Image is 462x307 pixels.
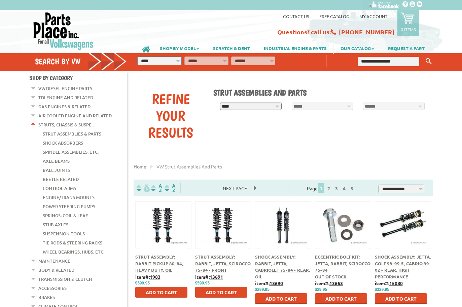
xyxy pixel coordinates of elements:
[43,211,88,220] a: Springs, Coil & Leaf
[43,184,76,193] a: Control Arms
[150,184,163,192] img: Sort by Headline
[289,183,373,193] div: Page
[333,185,340,191] a: 3
[29,74,127,81] h4: Shop By Category
[43,166,70,175] a: Ball Joints
[375,293,427,304] button: Add to Cart
[389,280,403,286] u: 15080
[135,287,187,298] button: Add to Cart
[315,287,327,292] span: $29.95
[43,139,83,147] a: Shock Absorbers
[401,27,416,32] p: 0 items
[195,274,223,280] b: item#:
[150,274,161,280] u: 1983
[255,287,270,292] span: $299.95
[43,247,104,256] a: Wheel Bearings, Hubs, Etc.
[349,185,355,191] a: 5
[146,289,177,295] span: Add to Cart
[315,293,367,304] button: Add to Cart
[38,257,70,265] a: Maintenance
[135,254,183,273] a: Strut Assembly: Rabbit Pickup 80-84, Heavy Duty, Oil
[153,42,206,54] a: SHOP BY MODEL
[397,10,419,36] a: 0 items
[38,293,55,302] a: Brakes
[257,42,333,54] a: INDUSTRIAL ENGINE & PARTS
[315,274,347,279] span: Out of stock
[325,296,357,302] span: Add to Cart
[424,56,434,67] button: Keyword Search
[43,175,79,184] a: Beetle Related
[318,183,324,193] span: 1
[43,202,95,211] a: Power Steering Pumps
[375,287,389,292] span: $329.95
[195,281,210,285] span: $599.95
[255,254,310,279] a: Shock Assembly: Rabbit, Jetta, Cabriolet 75-84 - Rear, Oil
[270,280,283,286] u: 13690
[315,280,343,286] b: item#:
[135,281,150,285] span: $599.95
[38,93,93,102] a: TDI Engine and Related
[216,183,254,193] span: Next Page
[43,229,85,238] a: Suspension Tools
[156,163,222,169] span: VW strut assemblies and parts
[43,193,95,202] a: Engine/Trans Mounts
[38,111,112,120] a: Air Cooled Engine and Related
[206,42,257,54] a: SCRATCH & DENT
[38,284,67,293] a: Accessories
[210,274,223,280] u: 13691
[136,184,150,192] img: filterpricelow.svg
[216,185,254,191] a: Next Page
[43,157,70,165] a: Axle Beams
[38,102,91,111] a: Gas Engines & Related
[283,13,309,19] a: Contact us
[341,185,347,191] a: 4
[265,296,297,302] span: Add to Cart
[319,13,349,19] a: Free Catalog
[139,90,203,141] div: Refine Your Results
[375,280,403,286] b: item#:
[334,42,381,54] a: OUR CATALOG
[38,120,95,129] a: Struts, Chassis & Suspe...
[38,84,92,93] a: VW Diesel Engine Parts
[195,254,251,273] a: Strut Assembly: Rabbit, Jetta, Scirocco 75-84 - Front
[329,280,343,286] u: 13663
[43,238,102,247] a: Tie Rods & Steering Racks
[255,293,307,304] button: Add to Cart
[135,274,161,280] b: item#:
[43,148,99,156] a: Spindle Assemblies, Etc.
[326,185,332,191] a: 2
[163,184,177,192] img: Sort by Sales Rank
[381,42,431,54] a: REQUEST A PART
[359,13,387,19] a: My Account
[195,287,247,298] button: Add to Cart
[38,275,92,283] a: Transmission & Clutch
[315,254,370,273] a: Eccentric Bolt Kit: Jetta, Rabbit, Scirocco 75-84
[375,254,431,279] a: Shock Assembly: Jetta, Golf 93-99.5, Cabrio 99-02 - Rear, High Performance
[206,289,237,295] span: Add to Cart
[255,280,283,286] b: item#:
[134,163,146,169] a: Home
[213,88,428,98] h1: Strut Assemblies and Parts
[38,266,74,274] a: Body & Related
[385,296,417,302] span: Add to Cart
[43,129,101,138] a: Strut Assemblies & Parts
[35,56,127,66] h4: Search by VW
[43,220,68,229] a: Stub Axles
[33,12,94,50] img: Parts Place Inc!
